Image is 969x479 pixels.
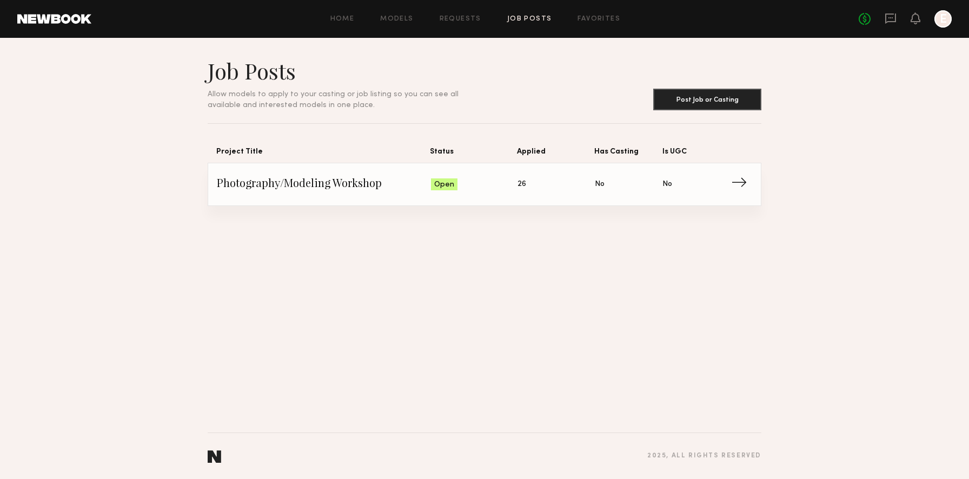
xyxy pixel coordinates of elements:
[430,145,517,163] span: Status
[594,145,662,163] span: Has Casting
[440,16,481,23] a: Requests
[517,145,594,163] span: Applied
[330,16,355,23] a: Home
[434,179,454,190] span: Open
[208,57,484,84] h1: Job Posts
[934,10,952,28] a: E
[217,176,431,192] span: Photography/Modeling Workshop
[380,16,413,23] a: Models
[647,453,761,460] div: 2025 , all rights reserved
[517,178,526,190] span: 26
[653,89,761,110] button: Post Job or Casting
[507,16,552,23] a: Job Posts
[595,178,605,190] span: No
[731,176,753,192] span: →
[216,145,430,163] span: Project Title
[662,178,672,190] span: No
[217,163,752,205] a: Photography/Modeling WorkshopOpen26NoNo→
[578,16,620,23] a: Favorites
[208,91,459,109] span: Allow models to apply to your casting or job listing so you can see all available and interested ...
[662,145,731,163] span: Is UGC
